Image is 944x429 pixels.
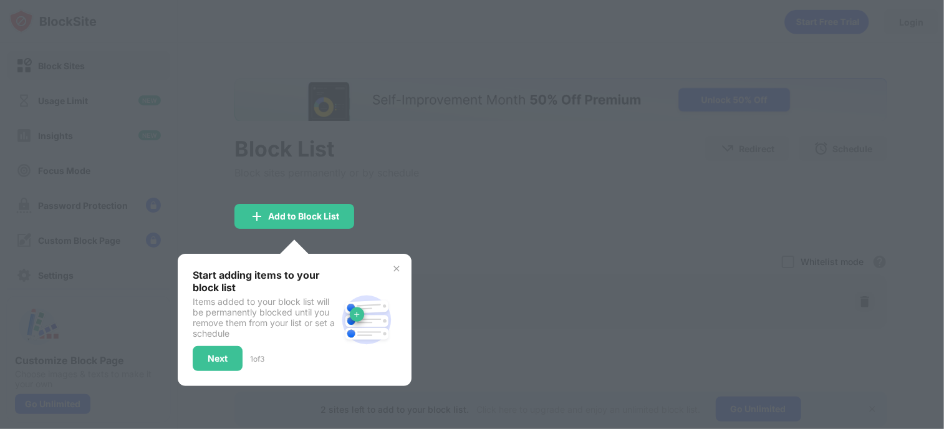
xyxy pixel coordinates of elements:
div: Add to Block List [268,211,339,221]
div: 1 of 3 [250,354,264,364]
img: block-site.svg [337,290,397,350]
div: Items added to your block list will be permanently blocked until you remove them from your list o... [193,296,337,339]
div: Start adding items to your block list [193,269,337,294]
img: x-button.svg [392,264,402,274]
div: Next [208,354,228,364]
